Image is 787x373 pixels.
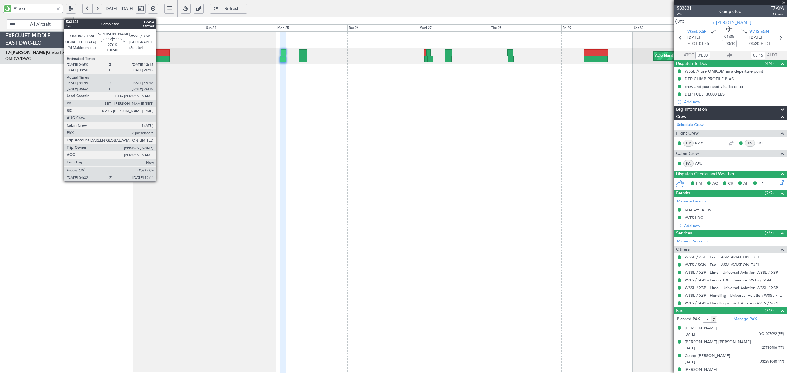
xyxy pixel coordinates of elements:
[685,300,778,306] a: VVTS / SGN - Handling - T & T Aviation VVTS / SGN
[767,52,777,58] span: ALDT
[676,307,683,314] span: Pax
[676,190,690,197] span: Permits
[676,246,690,253] span: Others
[5,50,47,55] span: T7-[PERSON_NAME]
[685,207,714,213] div: MALAYSIA OVF
[687,29,706,35] span: WSSL XSP
[676,171,734,178] span: Dispatch Checks and Weather
[7,19,67,29] button: All Aircraft
[683,160,694,167] div: FA
[761,41,771,47] span: ELDT
[676,230,692,237] span: Services
[685,339,751,345] div: [PERSON_NAME] [PERSON_NAME]
[684,223,784,228] div: Add new
[677,198,707,205] a: Manage Permits
[758,181,763,187] span: FP
[490,24,561,32] div: Thu 28
[685,360,695,364] span: [DATE]
[655,51,711,61] div: AOG Maint Dubai (Al Maktoum Intl)
[771,11,784,17] span: Owner
[749,41,759,47] span: 03:20
[685,277,771,283] a: VVTS / SGN - Limo - T & T Aviation VVTS / SGN
[760,359,784,364] span: U32971040 (PP)
[724,34,734,40] span: 01:35
[210,4,247,14] button: Refresh
[62,24,134,32] div: Fri 22
[5,56,31,61] a: OMDW/DWC
[561,24,633,32] div: Fri 29
[751,52,765,59] input: --:--
[633,24,704,32] div: Sat 30
[347,24,419,32] div: Tue 26
[749,35,762,41] span: [DATE]
[419,24,490,32] div: Wed 27
[687,35,700,41] span: [DATE]
[771,5,784,11] span: T7AYA
[676,60,707,67] span: Dispatch To-Dos
[677,122,704,128] a: Schedule Crew
[719,8,742,15] div: Completed
[276,24,347,32] div: Mon 25
[757,140,770,146] a: SBT
[685,84,744,89] div: crew and pax need visa to enter
[683,140,694,147] div: CP
[765,60,774,67] span: (4/4)
[675,19,686,24] button: UTC
[676,113,686,120] span: Crew
[734,316,757,322] a: Manage PAX
[685,367,717,373] div: [PERSON_NAME]
[677,238,708,245] a: Manage Services
[684,99,784,104] div: Add new
[687,41,698,47] span: ETOT
[685,353,730,359] div: Cenap [PERSON_NAME]
[19,4,54,13] input: A/C (Reg. or Type)
[676,106,707,113] span: Leg Information
[685,69,763,74] div: WSSL // use OMKOM as a departure point
[759,332,784,337] span: YC1027092 (PP)
[685,346,695,351] span: [DATE]
[765,190,774,196] span: (2/2)
[219,6,245,11] span: Refresh
[712,181,718,187] span: AC
[685,92,725,97] div: DEP FUEL: 30000 LBS
[695,52,710,59] input: --:--
[699,41,709,47] span: 01:45
[685,215,703,220] div: VVTS LDG
[765,230,774,236] span: (7/7)
[743,181,748,187] span: AF
[685,76,734,81] div: DEP CLIMB PROFILE BIAS
[685,325,717,332] div: [PERSON_NAME]
[685,285,778,290] a: WSSL / XSP - Limo - Universal Aviation WSSL / XSP
[728,181,733,187] span: CR
[696,181,702,187] span: PM
[677,11,692,17] span: 2/8
[685,254,760,260] a: WSSL / XSP - Fuel - ASM AVIATION FUEL
[685,293,784,298] a: WSSL / XSP - Handling - Universal Aviation WSSL / XSP
[133,24,205,32] div: Sat 23
[765,307,774,314] span: (7/7)
[685,332,695,337] span: [DATE]
[685,262,760,267] a: VVTS / SGN - Fuel - ASM AVIATION FUEL
[685,270,778,275] a: WSSL / XSP - Limo - Universal Aviation WSSL / XSP
[760,345,784,351] span: 127798406 (PP)
[695,140,709,146] a: RMC
[677,316,700,322] label: Planned PAX
[16,22,65,26] span: All Aircraft
[749,29,769,35] span: VVTS SGN
[676,130,699,137] span: Flight Crew
[85,51,145,61] div: Planned Maint Dubai (Al Maktoum Intl)
[105,6,133,11] span: [DATE] - [DATE]
[676,150,699,157] span: Cabin Crew
[710,19,751,26] span: T7-[PERSON_NAME]
[75,18,85,23] div: [DATE]
[677,5,692,11] span: 533831
[684,52,694,58] span: ATOT
[5,50,72,55] a: T7-[PERSON_NAME]Global 7500
[205,24,276,32] div: Sun 24
[745,140,755,147] div: CS
[695,161,709,166] a: AFU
